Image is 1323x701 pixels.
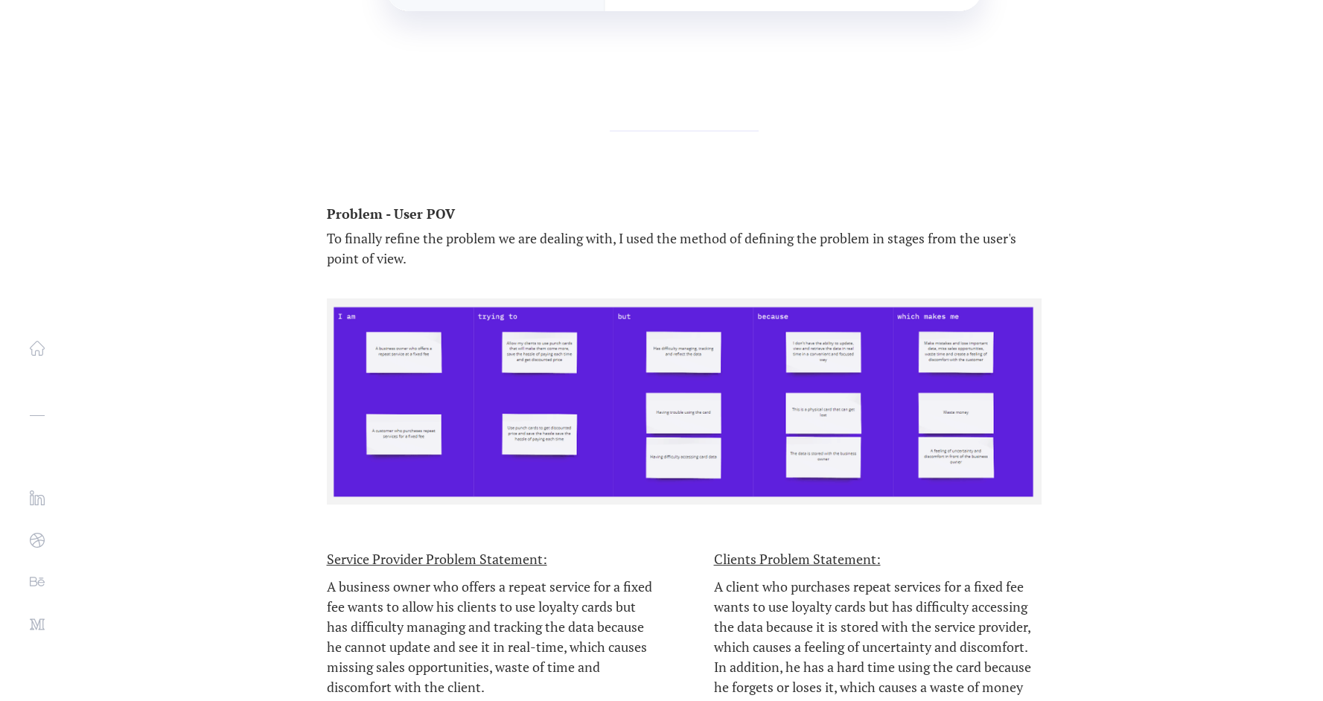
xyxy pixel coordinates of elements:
[327,206,1042,221] p: Problem - User POV
[327,549,654,569] p: Service Provider Problem Statement:
[327,228,1042,269] p: To finally refine the problem we are dealing with, I used the method of defining the problem in s...
[327,577,654,697] p: A business owner who offers a repeat service for a fixed fee wants to allow his clients to use lo...
[714,549,1042,569] p: Clients Problem Statement:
